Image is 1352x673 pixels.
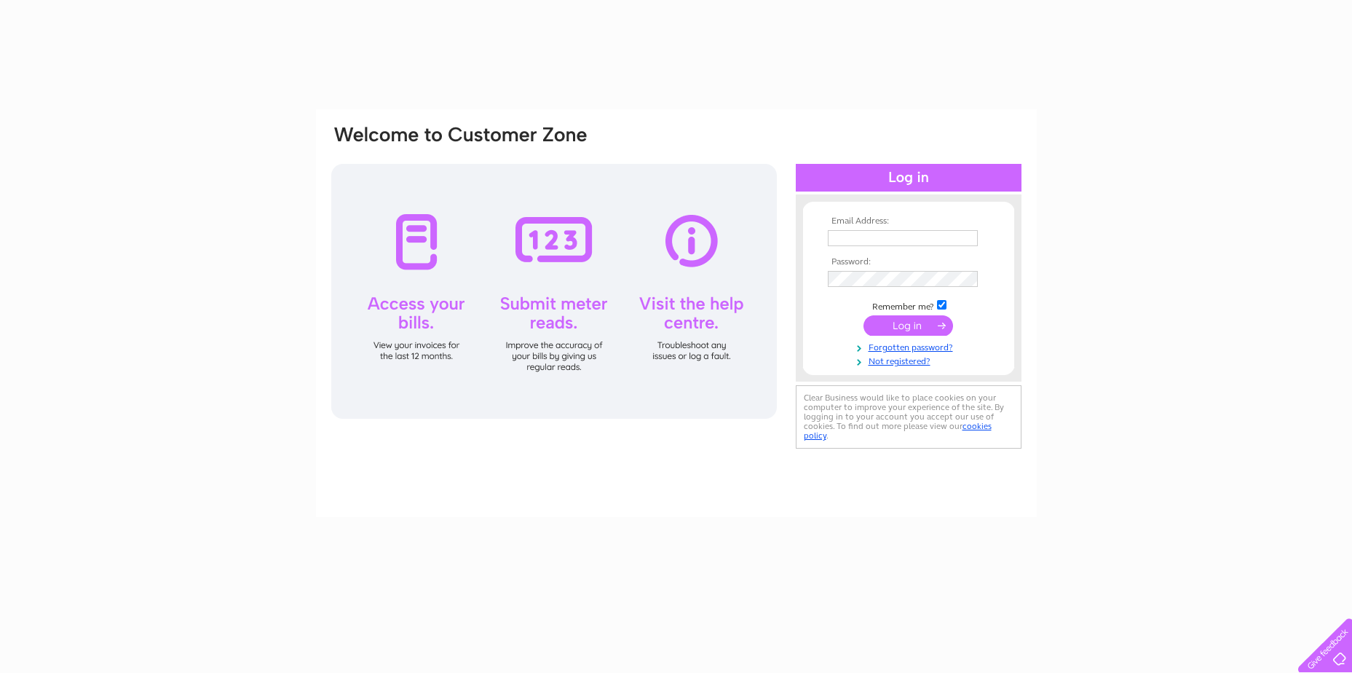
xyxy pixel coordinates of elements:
a: Not registered? [828,353,993,367]
th: Password: [824,257,993,267]
a: cookies policy [804,421,992,441]
div: Clear Business would like to place cookies on your computer to improve your experience of the sit... [796,385,1021,449]
th: Email Address: [824,216,993,227]
input: Submit [863,315,953,336]
td: Remember me? [824,298,993,312]
a: Forgotten password? [828,339,993,353]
